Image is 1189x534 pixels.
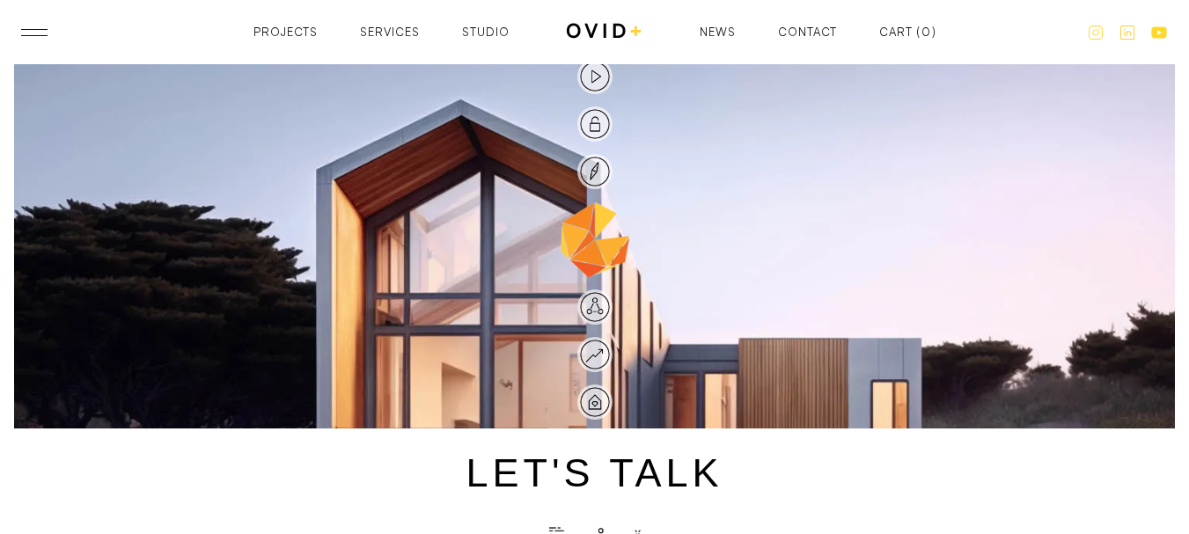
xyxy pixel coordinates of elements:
[253,26,318,38] a: Projects
[932,26,936,38] div: )
[700,26,736,38] a: News
[461,449,727,497] div: let's talk
[360,26,420,38] a: Services
[916,26,921,38] div: (
[462,26,510,38] a: Studio
[778,26,837,38] a: Contact
[879,26,936,38] a: Open cart
[879,26,913,38] div: Cart
[921,26,931,38] div: 0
